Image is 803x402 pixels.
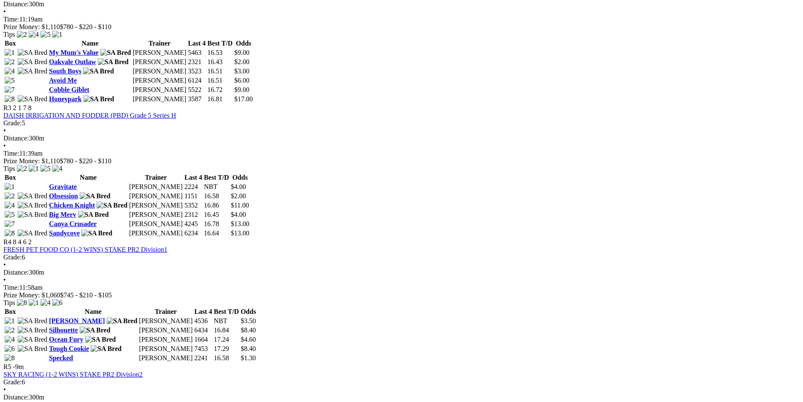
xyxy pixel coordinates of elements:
span: 2 1 7 8 [13,104,32,111]
td: [PERSON_NAME] [129,229,183,237]
img: SA Bred [83,67,114,75]
span: Grade: [3,378,22,386]
td: 3587 [188,95,206,103]
div: 300m [3,269,800,276]
span: Distance: [3,269,29,276]
th: Name [48,173,128,182]
img: 2 [5,326,15,334]
img: SA Bred [107,317,137,325]
td: 4245 [184,220,202,228]
td: [PERSON_NAME] [139,335,193,344]
th: Best T/D [204,173,230,182]
a: Gravitate [49,183,77,190]
img: 2 [5,192,15,200]
img: 7 [5,86,15,94]
img: 8 [5,354,15,362]
td: [PERSON_NAME] [139,345,193,353]
a: FRESH PET FOOD CO (1-2 WINS) STAKE PR2 Division1 [3,246,167,253]
img: 2 [5,58,15,66]
th: Trainer [129,173,183,182]
td: NBT [213,317,239,325]
span: Tips [3,31,15,38]
td: [PERSON_NAME] [132,49,187,57]
td: [PERSON_NAME] [139,326,193,335]
span: $4.00 [231,211,246,218]
span: • [3,142,6,149]
td: [PERSON_NAME] [132,67,187,76]
span: $6.00 [234,77,250,84]
span: • [3,386,6,393]
div: 11:39am [3,150,800,157]
div: 11:19am [3,16,800,23]
img: SA Bred [91,345,121,353]
span: $11.00 [231,202,249,209]
td: [PERSON_NAME] [132,95,187,103]
span: -9m [13,363,24,370]
a: My Mum's Value [49,49,98,56]
img: SA Bred [18,345,48,353]
img: SA Bred [18,67,48,75]
td: 16.58 [204,192,230,200]
th: Trainer [139,308,193,316]
a: Tough Cookie [49,345,89,352]
span: 8 4 6 2 [13,238,32,246]
span: Distance: [3,394,29,401]
span: $745 - $210 - $105 [60,291,112,299]
a: Avoid Me [49,77,77,84]
img: SA Bred [18,229,48,237]
td: 16.51 [207,67,233,76]
img: 1 [29,299,39,307]
td: 6124 [188,76,206,85]
th: Name [48,39,131,48]
td: [PERSON_NAME] [139,317,193,325]
span: $17.00 [234,95,253,103]
th: Last 4 [194,308,212,316]
td: 6234 [184,229,202,237]
span: Box [5,308,16,315]
span: Grade: [3,254,22,261]
td: 2241 [194,354,212,362]
img: SA Bred [18,95,48,103]
span: $3.50 [241,317,256,324]
img: SA Bred [18,192,48,200]
div: Prize Money: $1,110 [3,157,800,165]
a: Chicken Knight [49,202,95,209]
td: 16.58 [213,354,239,362]
span: • [3,127,6,134]
img: 8 [5,95,15,103]
td: [PERSON_NAME] [129,210,183,219]
td: 16.51 [207,76,233,85]
span: $2.00 [234,58,250,65]
span: $9.00 [234,86,250,93]
td: 5463 [188,49,206,57]
td: [PERSON_NAME] [132,86,187,94]
img: 1 [5,49,15,57]
img: 1 [5,317,15,325]
a: Canya Crusader [49,220,97,227]
img: SA Bred [80,192,110,200]
span: Distance: [3,135,29,142]
span: $2.00 [231,192,246,200]
span: Grade: [3,119,22,127]
span: Time: [3,284,19,291]
td: 16.84 [213,326,239,335]
img: 4 [52,165,62,173]
img: 4 [5,202,15,209]
a: Ocean Fury [49,336,83,343]
img: SA Bred [78,211,109,219]
td: 2224 [184,183,202,191]
img: 4 [5,67,15,75]
span: $8.40 [241,326,256,334]
a: Big Merv [49,211,76,218]
td: 16.45 [204,210,230,219]
span: $3.00 [234,67,250,75]
span: Box [5,40,16,47]
td: 17.24 [213,335,239,344]
td: [PERSON_NAME] [132,58,187,66]
td: 16.72 [207,86,233,94]
td: [PERSON_NAME] [139,354,193,362]
th: Odds [240,308,256,316]
th: Odds [234,39,253,48]
td: 16.81 [207,95,233,103]
img: 8 [17,299,27,307]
